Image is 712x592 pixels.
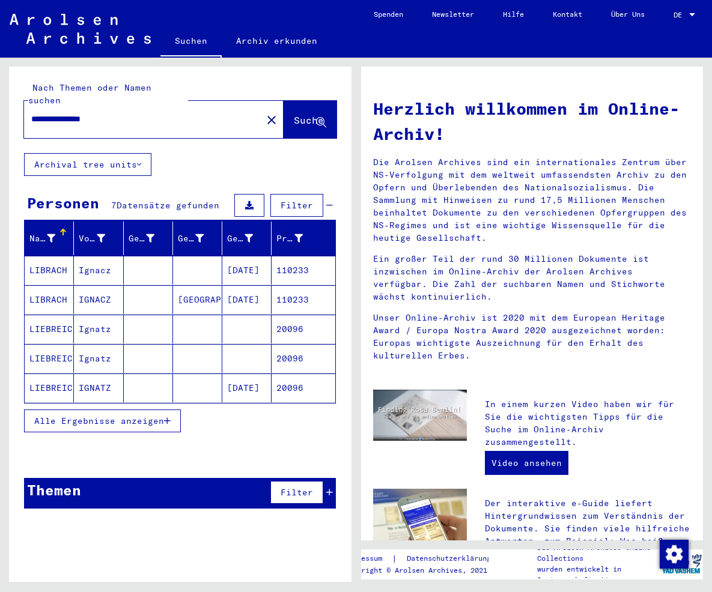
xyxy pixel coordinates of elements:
[227,229,271,248] div: Geburtsdatum
[25,344,74,373] mat-cell: LIEBREICH
[373,390,467,441] img: video.jpg
[178,229,222,248] div: Geburt‏
[222,285,272,314] mat-cell: [DATE]
[74,315,123,343] mat-cell: Ignatz
[373,96,692,146] h1: Herzlich willkommen im Online-Archiv!
[222,373,272,402] mat-cell: [DATE]
[74,256,123,285] mat-cell: Ignacz
[272,222,335,255] mat-header-cell: Prisoner #
[24,409,181,432] button: Alle Ergebnisse anzeigen
[28,82,151,106] mat-label: Nach Themen oder Namen suchen
[281,200,313,211] span: Filter
[74,344,123,373] mat-cell: Ignatz
[373,253,692,303] p: Ein großer Teil der rund 30 Millionen Dokumente ist inzwischen im Online-Archiv der Arolsen Archi...
[222,222,272,255] mat-header-cell: Geburtsdatum
[111,200,117,211] span: 7
[344,552,392,565] a: Impressum
[344,565,505,576] p: Copyright © Arolsen Archives, 2021
[272,315,335,343] mat-cell: 20096
[25,315,74,343] mat-cell: LIEBREICH
[260,107,284,131] button: Clear
[25,222,74,255] mat-header-cell: Nachname
[485,451,568,475] a: Video ansehen
[29,229,73,248] div: Nachname
[129,229,172,248] div: Geburtsname
[272,256,335,285] mat-cell: 110233
[270,194,323,217] button: Filter
[79,229,123,248] div: Vorname
[344,552,505,565] div: |
[178,232,204,245] div: Geburt‏
[27,479,81,501] div: Themen
[276,232,302,245] div: Prisoner #
[272,373,335,402] mat-cell: 20096
[227,232,253,245] div: Geburtsdatum
[264,113,279,127] mat-icon: close
[674,11,687,19] span: DE
[74,222,123,255] mat-header-cell: Vorname
[272,344,335,373] mat-cell: 20096
[222,256,272,285] mat-cell: [DATE]
[485,497,691,573] p: Der interaktive e-Guide liefert Hintergrundwissen zum Verständnis der Dokumente. Sie finden viele...
[160,26,222,58] a: Suchen
[25,373,74,402] mat-cell: LIEBREICH
[129,232,154,245] div: Geburtsname
[25,256,74,285] mat-cell: LIBRACH
[373,312,692,362] p: Unser Online-Archiv ist 2020 mit dem European Heritage Award / Europa Nostra Award 2020 ausgezeic...
[173,285,222,314] mat-cell: [GEOGRAPHIC_DATA]
[276,229,320,248] div: Prisoner #
[485,398,691,449] p: In einem kurzen Video haben wir für Sie die wichtigsten Tipps für die Suche im Online-Archiv zusa...
[373,489,467,552] img: eguide.jpg
[34,415,164,426] span: Alle Ergebnisse anzeigen
[74,373,123,402] mat-cell: IGNATZ
[124,222,173,255] mat-header-cell: Geburtsname
[79,232,105,245] div: Vorname
[173,222,222,255] mat-header-cell: Geburt‏
[222,26,332,55] a: Archiv erkunden
[29,232,55,245] div: Nachname
[272,285,335,314] mat-cell: 110233
[25,285,74,314] mat-cell: LIBRACH
[284,101,336,138] button: Suche
[24,153,151,176] button: Archival tree units
[270,481,323,504] button: Filter
[397,552,505,565] a: Datenschutzerklärung
[10,14,151,44] img: Arolsen_neg.svg
[660,540,689,569] img: Zustimmung ändern
[117,200,219,211] span: Datensätze gefunden
[74,285,123,314] mat-cell: IGNACZ
[373,156,692,244] p: Die Arolsen Archives sind ein internationales Zentrum über NS-Verfolgung mit dem weltweit umfasse...
[537,542,660,564] p: Die Arolsen Archives Online-Collections
[537,564,660,585] p: wurden entwickelt in Partnerschaft mit
[281,487,313,498] span: Filter
[27,192,99,214] div: Personen
[294,114,324,126] span: Suche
